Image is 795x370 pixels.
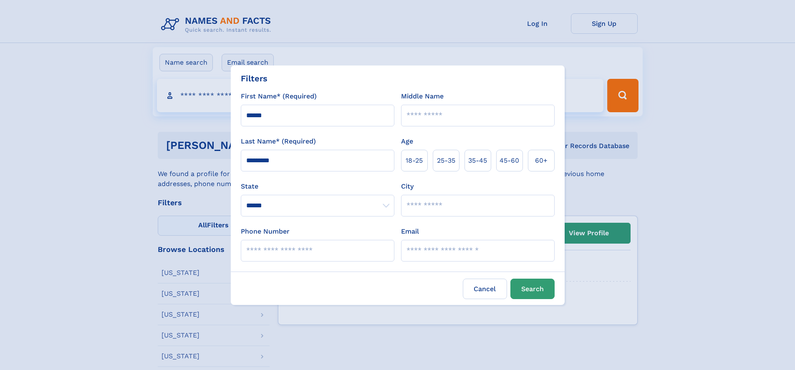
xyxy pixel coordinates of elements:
[241,227,290,237] label: Phone Number
[401,181,414,191] label: City
[468,156,487,166] span: 35‑45
[401,91,444,101] label: Middle Name
[500,156,519,166] span: 45‑60
[241,181,394,191] label: State
[463,279,507,299] label: Cancel
[406,156,423,166] span: 18‑25
[535,156,548,166] span: 60+
[241,72,268,85] div: Filters
[437,156,455,166] span: 25‑35
[510,279,555,299] button: Search
[401,136,413,146] label: Age
[401,227,419,237] label: Email
[241,136,316,146] label: Last Name* (Required)
[241,91,317,101] label: First Name* (Required)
